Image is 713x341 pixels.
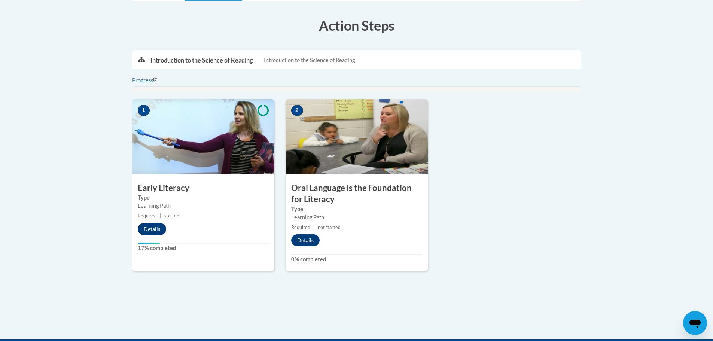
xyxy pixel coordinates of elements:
h3: Oral Language is the Foundation for Literacy [286,182,428,205]
div: Learning Path [138,202,269,210]
h3: Early Literacy [132,182,274,194]
button: Details [138,223,166,235]
label: Progress: [132,76,175,85]
img: Course Image [286,99,428,174]
button: Details [291,234,320,246]
label: Type [291,205,422,213]
h3: Action Steps [132,16,581,35]
iframe: Button to launch messaging window, conversation in progress [683,311,707,335]
img: Course Image [132,99,274,174]
label: 17% completed [138,244,269,252]
label: 0% completed [291,255,422,264]
span: Required [138,213,157,219]
p: Introduction to the Science of Reading [150,56,253,64]
label: Type [138,194,269,202]
span: Required [291,225,310,230]
span: 1 [138,105,150,116]
span: 2 [291,105,303,116]
div: Learning Path [291,213,422,222]
span: | [160,213,161,219]
span: Introduction to the Science of Reading [264,56,355,64]
span: | [313,225,315,230]
span: not started [318,225,341,230]
div: Your progress [138,243,160,244]
span: started [164,213,179,219]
